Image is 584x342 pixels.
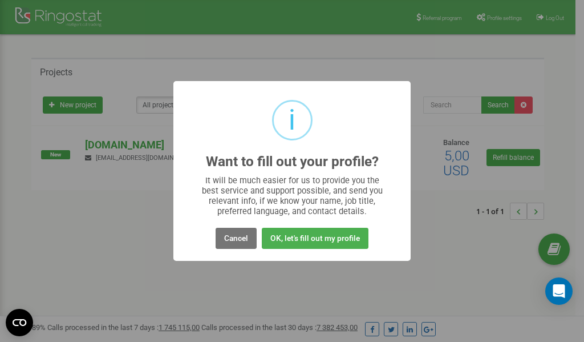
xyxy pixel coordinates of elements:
div: It will be much easier for us to provide you the best service and support possible, and send you ... [196,175,388,216]
div: Open Intercom Messenger [545,277,573,305]
button: Cancel [216,228,257,249]
h2: Want to fill out your profile? [206,154,379,170]
div: i [289,102,295,139]
button: Open CMP widget [6,309,33,336]
button: OK, let's fill out my profile [262,228,368,249]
